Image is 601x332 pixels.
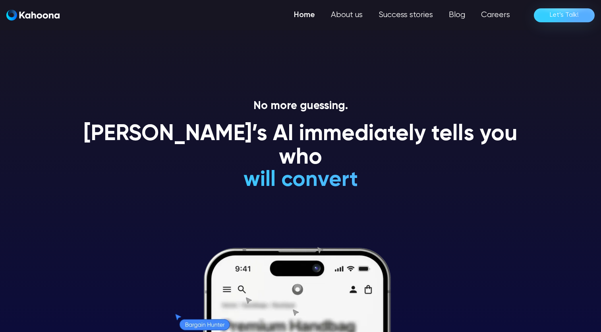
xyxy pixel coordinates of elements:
a: home [6,10,60,21]
div: Let’s Talk! [550,9,579,21]
h1: will convert [184,168,417,192]
a: About us [323,7,371,23]
a: Let’s Talk! [534,8,595,22]
a: Blog [441,7,473,23]
a: Careers [473,7,518,23]
p: No more guessing. [74,100,527,113]
a: Success stories [371,7,441,23]
a: Home [286,7,323,23]
img: Kahoona logo white [6,10,60,21]
h1: [PERSON_NAME]’s AI immediately tells you who [74,123,527,170]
